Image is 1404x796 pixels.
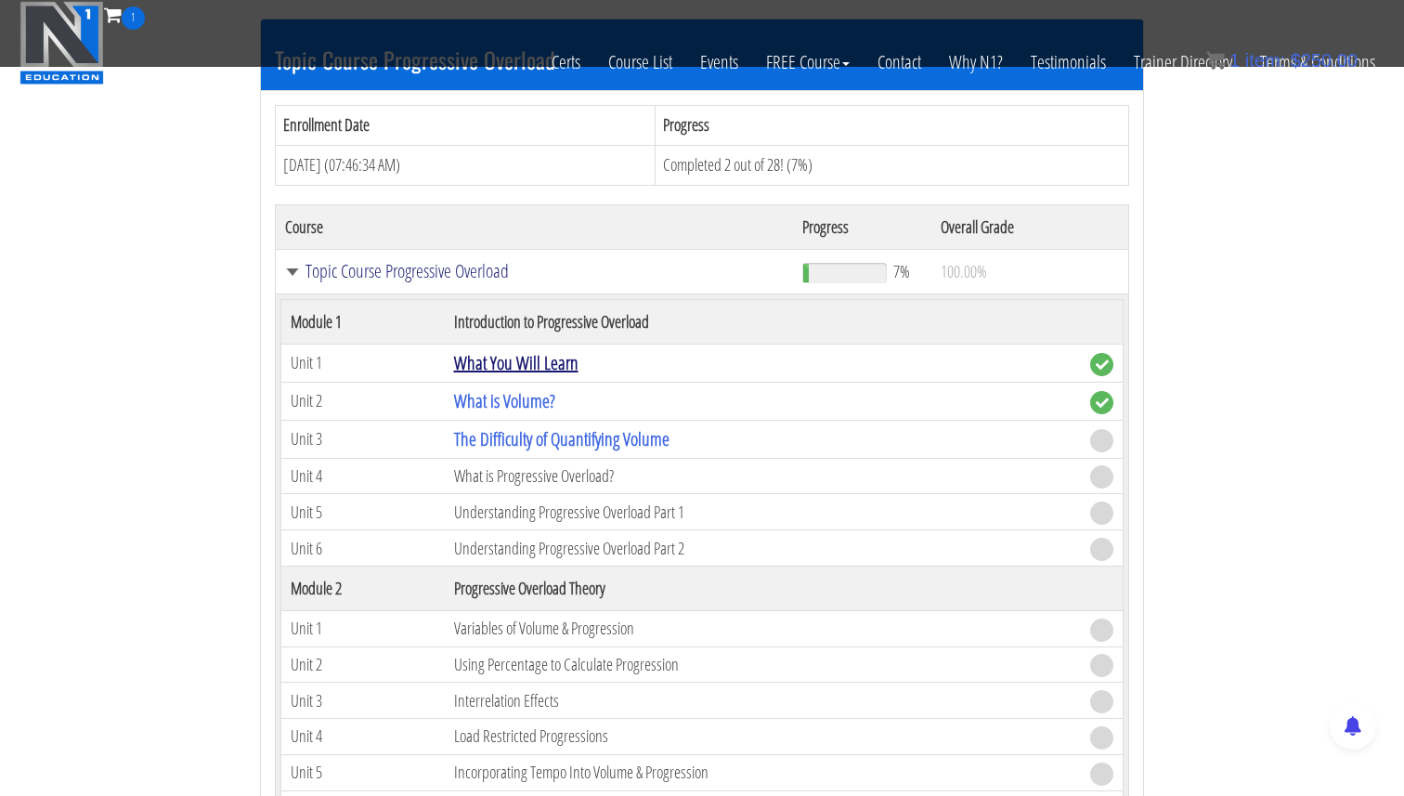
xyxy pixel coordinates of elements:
[445,610,1081,646] td: Variables of Volume & Progression
[445,754,1081,790] td: Incorporating Tempo Into Volume & Progression
[1246,30,1389,95] a: Terms & Conditions
[454,350,578,375] a: What You Will Learn
[1090,391,1113,414] span: complete
[1291,50,1358,71] bdi: 250.00
[281,382,445,420] td: Unit 2
[281,754,445,790] td: Unit 5
[1245,50,1285,71] span: item:
[893,261,910,281] span: 7%
[122,7,145,30] span: 1
[19,1,104,85] img: n1-education
[276,145,656,185] td: [DATE] (07:46:34 AM)
[281,683,445,719] td: Unit 3
[104,2,145,27] a: 1
[752,30,864,95] a: FREE Course
[594,30,686,95] a: Course List
[276,106,656,146] th: Enrollment Date
[1120,30,1246,95] a: Trainer Directory
[445,566,1081,610] th: Progressive Overload Theory
[281,646,445,683] td: Unit 2
[281,494,445,530] td: Unit 5
[281,458,445,494] td: Unit 4
[454,426,669,451] a: The Difficulty of Quantifying Volume
[445,458,1081,494] td: What is Progressive Overload?
[276,204,794,249] th: Course
[281,719,445,755] td: Unit 4
[281,530,445,567] td: Unit 6
[931,204,1128,249] th: Overall Grade
[281,420,445,458] td: Unit 3
[445,299,1081,344] th: Introduction to Progressive Overload
[935,30,1017,95] a: Why N1?
[445,530,1081,567] td: Understanding Progressive Overload Part 2
[656,145,1129,185] td: Completed 2 out of 28! (7%)
[281,610,445,646] td: Unit 1
[538,30,594,95] a: Certs
[281,299,445,344] th: Module 1
[1090,353,1113,376] span: complete
[931,249,1128,294] td: 100.00%
[1017,30,1120,95] a: Testimonials
[1229,50,1240,71] span: 1
[445,683,1081,719] td: Interrelation Effects
[454,388,555,413] a: What is Volume?
[1206,51,1225,70] img: icon11.png
[445,646,1081,683] td: Using Percentage to Calculate Progression
[281,566,445,610] th: Module 2
[793,204,931,249] th: Progress
[686,30,752,95] a: Events
[656,106,1129,146] th: Progress
[1206,50,1358,71] a: 1 item: $250.00
[864,30,935,95] a: Contact
[285,262,784,281] a: Topic Course Progressive Overload
[281,344,445,382] td: Unit 1
[445,719,1081,755] td: Load Restricted Progressions
[1291,50,1301,71] span: $
[445,494,1081,530] td: Understanding Progressive Overload Part 1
